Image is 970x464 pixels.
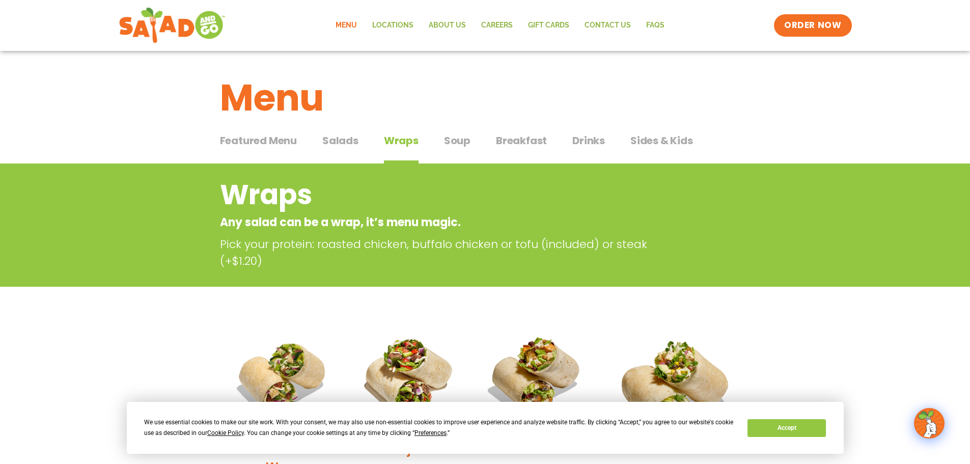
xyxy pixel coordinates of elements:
[127,402,844,454] div: Cookie Consent Prompt
[639,14,672,37] a: FAQs
[414,429,447,436] span: Preferences
[228,321,339,432] img: Product photo for Tuscan Summer Wrap
[774,14,851,37] a: ORDER NOW
[328,14,672,37] nav: Menu
[354,321,465,432] img: Product photo for Fajita Wrap
[784,19,841,32] span: ORDER NOW
[220,129,751,164] div: Tabbed content
[220,133,297,148] span: Featured Menu
[607,321,743,457] img: Product photo for BBQ Ranch Wrap
[220,236,673,269] p: Pick your protein: roasted chicken, buffalo chicken or tofu (included) or steak (+$1.20)
[915,409,944,438] img: wpChatIcon
[577,14,639,37] a: Contact Us
[144,417,735,439] div: We use essential cookies to make our site work. With your consent, we may also use non-essential ...
[384,133,419,148] span: Wraps
[474,14,520,37] a: Careers
[747,419,826,437] button: Accept
[328,14,365,37] a: Menu
[119,5,226,46] img: new-SAG-logo-768×292
[322,133,358,148] span: Salads
[480,321,591,432] img: Product photo for Roasted Autumn Wrap
[572,133,605,148] span: Drinks
[220,214,669,231] p: Any salad can be a wrap, it’s menu magic.
[444,133,470,148] span: Soup
[630,133,693,148] span: Sides & Kids
[365,14,421,37] a: Locations
[421,14,474,37] a: About Us
[520,14,577,37] a: GIFT CARDS
[496,133,547,148] span: Breakfast
[207,429,244,436] span: Cookie Policy
[220,70,751,125] h1: Menu
[220,174,669,215] h2: Wraps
